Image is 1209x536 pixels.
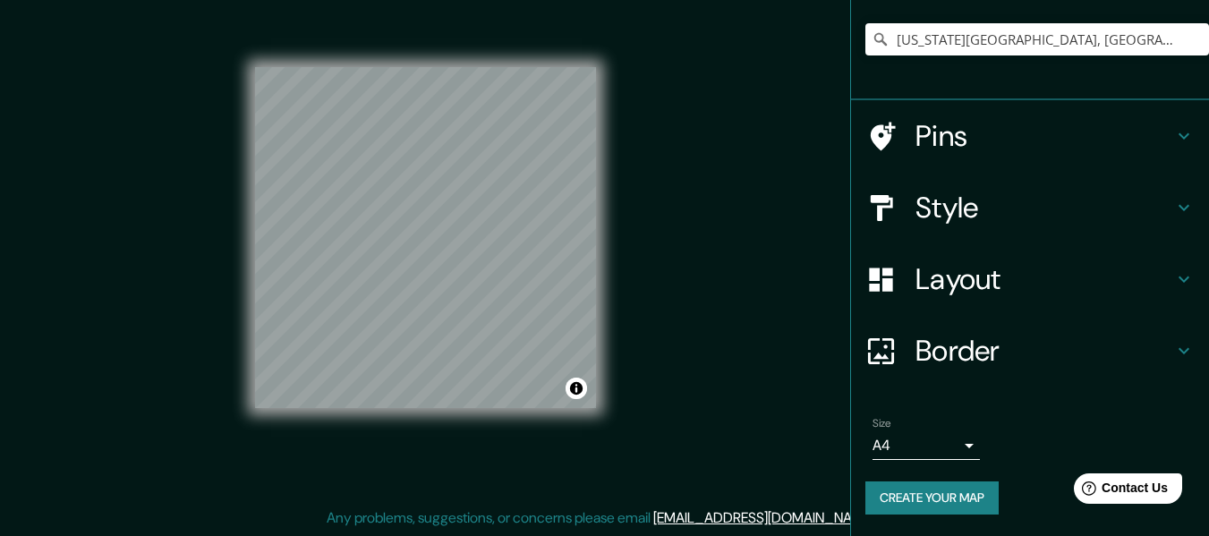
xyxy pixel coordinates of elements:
[653,508,874,527] a: [EMAIL_ADDRESS][DOMAIN_NAME]
[873,416,891,431] label: Size
[255,67,596,408] canvas: Map
[851,243,1209,315] div: Layout
[915,261,1173,297] h4: Layout
[851,172,1209,243] div: Style
[865,23,1209,55] input: Pick your city or area
[566,378,587,399] button: Toggle attribution
[851,315,1209,387] div: Border
[915,118,1173,154] h4: Pins
[851,100,1209,172] div: Pins
[327,507,877,529] p: Any problems, suggestions, or concerns please email .
[915,333,1173,369] h4: Border
[865,481,999,515] button: Create your map
[873,431,980,460] div: A4
[1050,466,1189,516] iframe: Help widget launcher
[915,190,1173,225] h4: Style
